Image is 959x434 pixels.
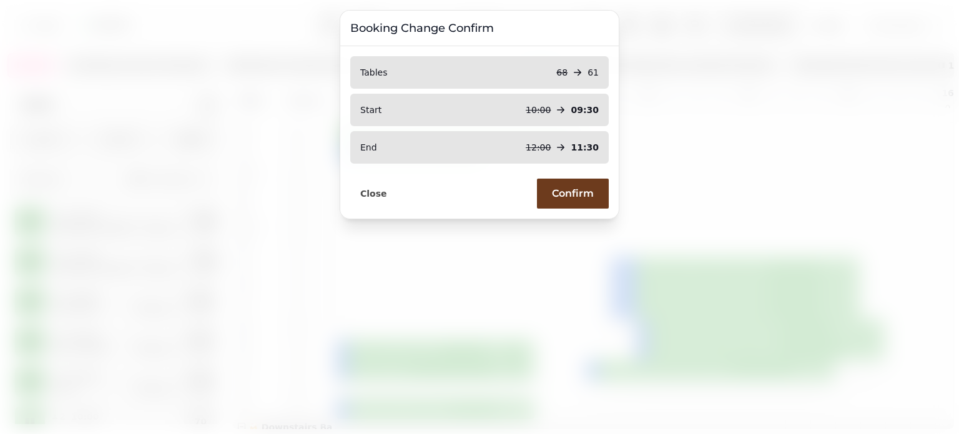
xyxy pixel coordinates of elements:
[571,104,599,116] p: 09:30
[360,189,387,198] span: Close
[588,66,599,79] p: 61
[556,66,568,79] p: 68
[552,189,594,199] span: Confirm
[526,104,551,116] p: 10:00
[350,21,609,36] h3: Booking Change Confirm
[571,141,599,154] p: 11:30
[360,66,388,79] p: Tables
[526,141,551,154] p: 12:00
[350,185,397,202] button: Close
[537,179,609,209] button: Confirm
[360,104,381,116] p: Start
[360,141,377,154] p: End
